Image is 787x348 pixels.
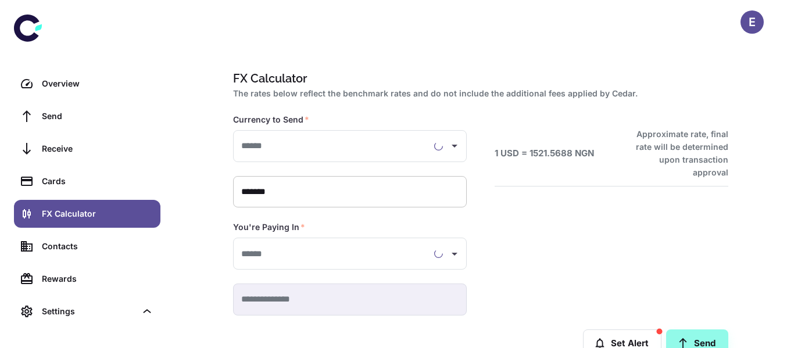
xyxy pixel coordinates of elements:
a: Cards [14,167,160,195]
div: Contacts [42,240,153,253]
h6: Approximate rate, final rate will be determined upon transaction approval [623,128,728,179]
div: Settings [14,297,160,325]
div: Send [42,110,153,123]
button: Open [446,246,463,262]
a: Rewards [14,265,160,293]
div: FX Calculator [42,207,153,220]
h1: FX Calculator [233,70,724,87]
a: Overview [14,70,160,98]
a: Receive [14,135,160,163]
div: Receive [42,142,153,155]
button: E [741,10,764,34]
a: Contacts [14,232,160,260]
h6: 1 USD = 1521.5688 NGN [495,147,594,160]
div: Settings [42,305,136,318]
a: FX Calculator [14,200,160,228]
button: Open [446,138,463,154]
label: You're Paying In [233,221,305,233]
div: Rewards [42,272,153,285]
a: Send [14,102,160,130]
div: Overview [42,77,153,90]
label: Currency to Send [233,114,309,125]
div: Cards [42,175,153,188]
